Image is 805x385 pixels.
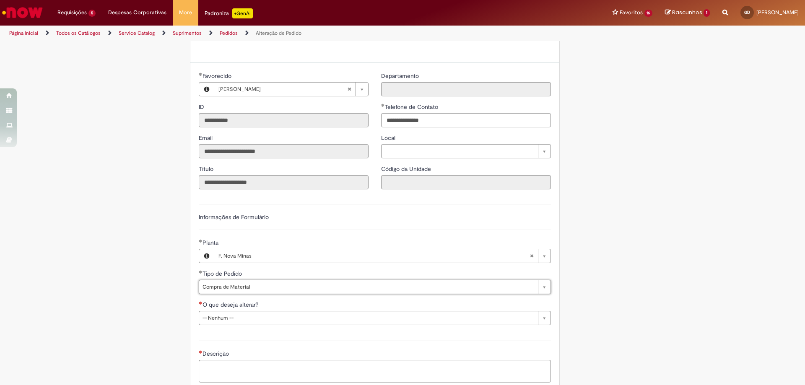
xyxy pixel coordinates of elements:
span: 1 [704,9,710,17]
span: Necessários [199,301,203,305]
label: Somente leitura - Código da Unidade [381,165,433,173]
span: [PERSON_NAME] [756,9,799,16]
span: Obrigatório Preenchido [199,72,203,76]
span: GD [744,10,750,15]
a: Página inicial [9,30,38,36]
input: Telefone de Contato [381,113,551,127]
span: Local [381,134,397,142]
input: ID [199,113,369,127]
a: Alteração de Pedido [256,30,301,36]
textarea: Descrição [199,360,551,382]
span: 5 [88,10,96,17]
span: F. Nova Minas [218,249,530,263]
span: Requisições [57,8,87,17]
a: Limpar campo Local [381,144,551,158]
span: Obrigatório Preenchido [199,270,203,274]
label: Somente leitura - Email [199,134,214,142]
span: [PERSON_NAME] [218,83,347,96]
input: Título [199,175,369,189]
span: More [179,8,192,17]
abbr: Limpar campo Favorecido [343,83,356,96]
span: Compra de Material [203,280,534,294]
input: Código da Unidade [381,175,551,189]
img: ServiceNow [1,4,44,21]
span: Necessários - Favorecido [203,72,233,80]
span: 16 [644,10,653,17]
abbr: Limpar campo Planta [525,249,538,263]
label: Somente leitura - ID [199,103,206,111]
span: Rascunhos [672,8,702,16]
span: -- Nenhum -- [203,311,534,325]
div: Padroniza [205,8,253,18]
a: Service Catalog [119,30,155,36]
p: +GenAi [232,8,253,18]
label: Informações de Formulário [199,213,269,221]
a: Pedidos [220,30,238,36]
span: Tipo de Pedido [203,270,244,277]
a: Suprimentos [173,30,202,36]
button: Planta, Visualizar este registro F. Nova Minas [199,249,214,263]
span: Necessários - Planta [203,239,220,246]
span: Despesas Corporativas [108,8,166,17]
span: Descrição [203,350,231,357]
label: Somente leitura - Título [199,165,215,173]
a: Todos os Catálogos [56,30,101,36]
label: Somente leitura - Departamento [381,72,421,80]
ul: Trilhas de página [6,26,530,41]
a: Rascunhos [665,9,710,17]
span: Necessários [199,350,203,354]
span: Favoritos [620,8,643,17]
span: Obrigatório Preenchido [199,239,203,243]
input: Departamento [381,82,551,96]
span: Obrigatório Preenchido [381,103,385,107]
a: F. Nova MinasLimpar campo Planta [214,249,551,263]
span: O que deseja alterar? [203,301,260,308]
span: Telefone de Contato [385,103,440,111]
input: Email [199,144,369,158]
a: [PERSON_NAME]Limpar campo Favorecido [214,83,368,96]
button: Favorecido, Visualizar este registro Gabriella Pauline Ribeiro de Deus [199,83,214,96]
